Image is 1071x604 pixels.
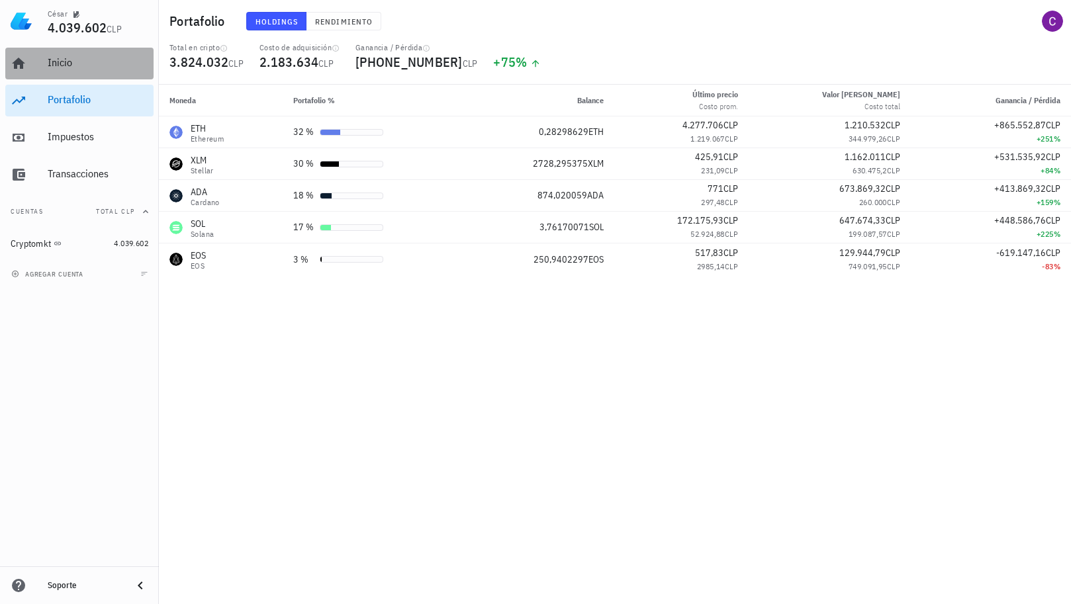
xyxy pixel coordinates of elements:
[588,253,604,265] span: EOS
[11,11,32,32] img: LedgiFi
[464,85,614,116] th: Balance: Sin ordenar. Pulse para ordenar de forma ascendente.
[723,183,738,194] span: CLP
[994,119,1046,131] span: +865.552,87
[169,157,183,171] div: XLM-icon
[887,261,900,271] span: CLP
[255,17,299,26] span: Holdings
[887,197,900,207] span: CLP
[539,126,588,138] span: 0,28298629
[994,183,1046,194] span: +413.869,32
[259,53,318,71] span: 2.183.634
[723,247,738,259] span: CLP
[48,56,148,69] div: Inicio
[921,164,1060,177] div: +84
[228,58,244,69] span: CLP
[723,214,738,226] span: CLP
[577,95,604,105] span: Balance
[293,220,314,234] div: 17 %
[493,56,540,69] div: +75
[283,85,465,116] th: Portafolio %: Sin ordenar. Pulse para ordenar de forma ascendente.
[293,189,314,202] div: 18 %
[887,229,900,239] span: CLP
[537,189,587,201] span: 874,020059
[921,260,1060,273] div: -83
[355,53,463,71] span: [PHONE_NUMBER]
[191,135,224,143] div: Ethereum
[692,89,738,101] div: Último precio
[849,229,887,239] span: 199.087,57
[886,214,900,226] span: CLP
[114,238,148,248] span: 4.039.602
[314,17,373,26] span: Rendimiento
[839,247,886,259] span: 129.944,79
[921,196,1060,209] div: +159
[822,101,900,112] div: Costo total
[886,119,900,131] span: CLP
[1046,151,1060,163] span: CLP
[723,151,738,163] span: CLP
[107,23,122,35] span: CLP
[48,130,148,143] div: Impuestos
[725,229,738,239] span: CLP
[886,247,900,259] span: CLP
[48,9,68,19] div: César
[191,217,214,230] div: SOL
[11,238,51,249] div: Cryptomkt
[5,228,154,259] a: Cryptomkt 4.039.602
[259,42,340,53] div: Costo de adquisición
[96,207,135,216] span: Total CLP
[293,253,314,267] div: 3 %
[697,261,725,271] span: 2985,14
[886,151,900,163] span: CLP
[159,85,283,116] th: Moneda
[169,11,230,32] h1: Portafolio
[191,230,214,238] div: Solana
[516,53,527,71] span: %
[849,134,887,144] span: 344.979,26
[169,53,228,71] span: 3.824.032
[708,183,723,194] span: 771
[886,183,900,194] span: CLP
[1054,261,1060,271] span: %
[14,270,83,279] span: agregar cuenta
[48,167,148,180] div: Transacciones
[701,197,724,207] span: 297,48
[692,101,738,112] div: Costo prom.
[996,95,1060,105] span: Ganancia / Pérdida
[1046,119,1060,131] span: CLP
[839,183,886,194] span: 673.869,32
[191,185,220,198] div: ADA
[887,134,900,144] span: CLP
[994,151,1046,163] span: +531.535,92
[725,134,738,144] span: CLP
[587,189,604,201] span: ADA
[48,19,107,36] span: 4.039.602
[355,42,477,53] div: Ganancia / Pérdida
[169,189,183,202] div: ADA-icon
[293,125,314,139] div: 32 %
[695,151,723,163] span: 425,91
[1046,183,1060,194] span: CLP
[306,12,381,30] button: Rendimiento
[996,247,1046,259] span: -619.147,16
[318,58,334,69] span: CLP
[169,126,183,139] div: ETH-icon
[921,228,1060,241] div: +225
[845,119,886,131] span: 1.210.532
[588,157,604,169] span: XLM
[921,132,1060,146] div: +251
[1046,247,1060,259] span: CLP
[1054,165,1060,175] span: %
[191,198,220,206] div: Cardano
[5,196,154,228] button: CuentasTotal CLP
[1054,229,1060,239] span: %
[5,48,154,79] a: Inicio
[191,249,207,262] div: EOS
[293,157,314,171] div: 30 %
[725,165,738,175] span: CLP
[191,262,207,270] div: EOS
[169,221,183,234] div: SOL-icon
[701,165,724,175] span: 231,09
[191,122,224,135] div: ETH
[887,165,900,175] span: CLP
